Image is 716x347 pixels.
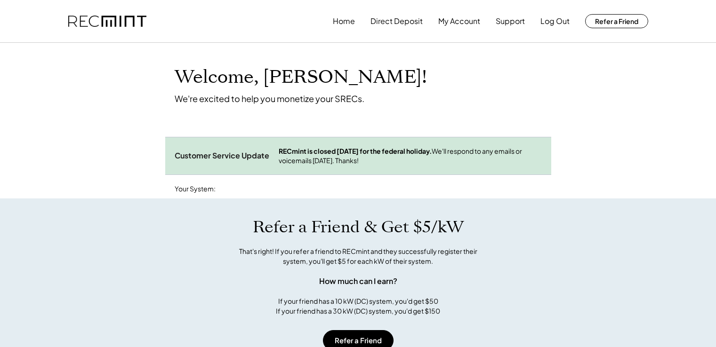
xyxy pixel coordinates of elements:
[540,12,570,31] button: Log Out
[175,66,427,88] h1: Welcome, [PERSON_NAME]!
[333,12,355,31] button: Home
[438,12,480,31] button: My Account
[279,147,432,155] strong: RECmint is closed [DATE] for the federal holiday.
[175,93,364,104] div: We're excited to help you monetize your SRECs.
[253,217,464,237] h1: Refer a Friend & Get $5/kW
[229,246,488,266] div: That's right! If you refer a friend to RECmint and they successfully register their system, you'l...
[585,14,648,28] button: Refer a Friend
[319,276,397,287] div: How much can I earn?
[276,296,440,316] div: If your friend has a 10 kW (DC) system, you'd get $50 If your friend has a 30 kW (DC) system, you...
[68,16,146,27] img: recmint-logotype%403x.png
[496,12,525,31] button: Support
[175,151,269,161] div: Customer Service Update
[370,12,423,31] button: Direct Deposit
[279,147,542,165] div: We'll respond to any emails or voicemails [DATE]. Thanks!
[175,184,216,194] div: Your System:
